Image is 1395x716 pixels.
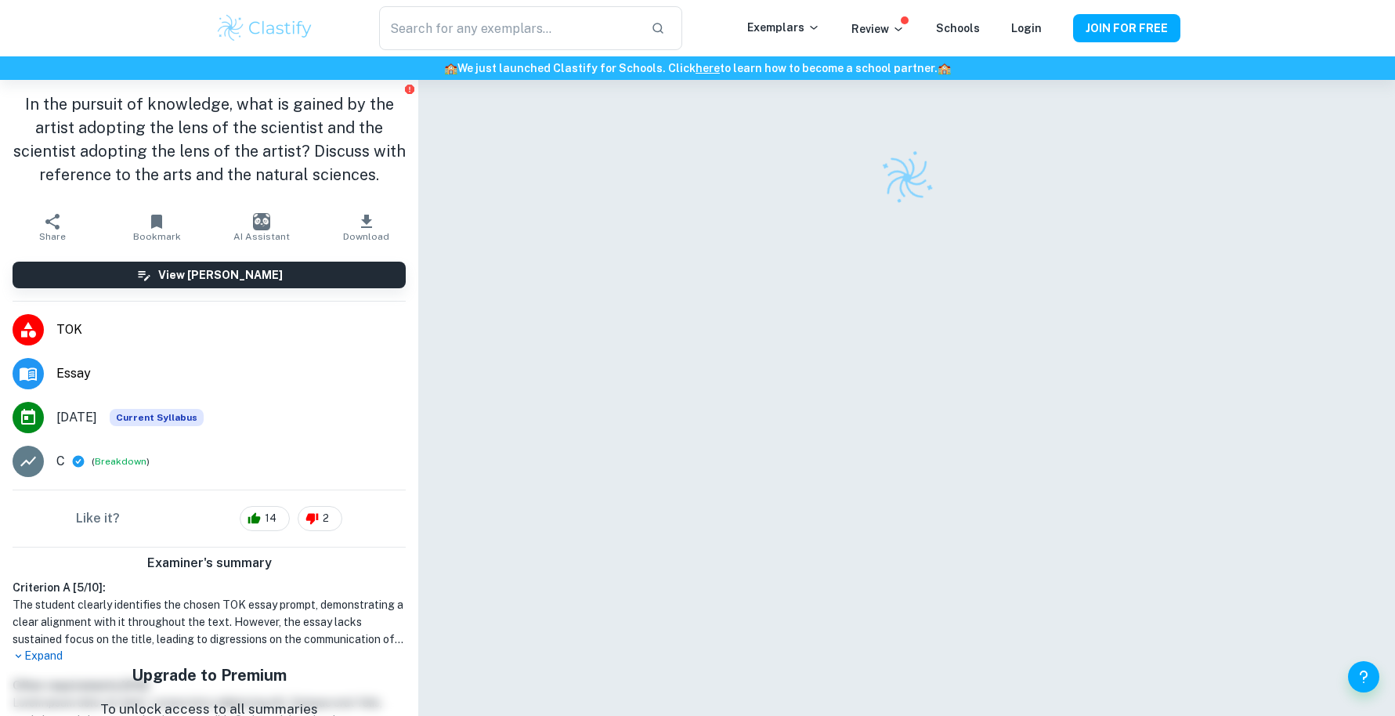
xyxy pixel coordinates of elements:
span: Current Syllabus [110,409,204,426]
p: C [56,452,65,471]
a: here [696,62,720,74]
h6: We just launched Clastify for Schools. Click to learn how to become a school partner. [3,60,1392,77]
button: Report issue [403,83,415,95]
button: Help and Feedback [1348,661,1379,692]
h6: Examiner's summary [6,554,412,573]
h6: Like it? [76,509,120,528]
button: Breakdown [95,454,146,468]
button: View [PERSON_NAME] [13,262,406,288]
span: 🏫 [444,62,457,74]
img: AI Assistant [253,213,270,230]
div: 2 [298,506,342,531]
a: Schools [936,22,980,34]
button: AI Assistant [209,205,314,249]
div: This exemplar is based on the current syllabus. Feel free to refer to it for inspiration/ideas wh... [110,409,204,426]
a: Login [1011,22,1042,34]
span: AI Assistant [233,231,290,242]
div: 14 [240,506,290,531]
button: JOIN FOR FREE [1073,14,1180,42]
span: 14 [256,511,285,526]
img: Clastify logo [871,142,943,214]
span: Download [343,231,389,242]
span: TOK [56,320,406,339]
span: Bookmark [133,231,181,242]
span: Share [39,231,66,242]
span: [DATE] [56,408,97,427]
span: 2 [314,511,338,526]
button: Bookmark [105,205,210,249]
span: 🏫 [938,62,951,74]
h5: Upgrade to Premium [100,664,318,687]
img: Clastify logo [215,13,315,44]
input: Search for any exemplars... [379,6,638,50]
button: Download [314,205,419,249]
h1: The student clearly identifies the chosen TOK essay prompt, demonstrating a clear alignment with ... [13,596,406,648]
p: Review [851,20,905,38]
span: ( ) [92,454,150,469]
span: Essay [56,364,406,383]
h6: View [PERSON_NAME] [158,266,283,284]
h6: Criterion A [ 5 / 10 ]: [13,579,406,596]
p: Expand [13,648,406,664]
p: Exemplars [747,19,820,36]
h1: In the pursuit of knowledge, what is gained by the artist adopting the lens of the scientist and ... [13,92,406,186]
